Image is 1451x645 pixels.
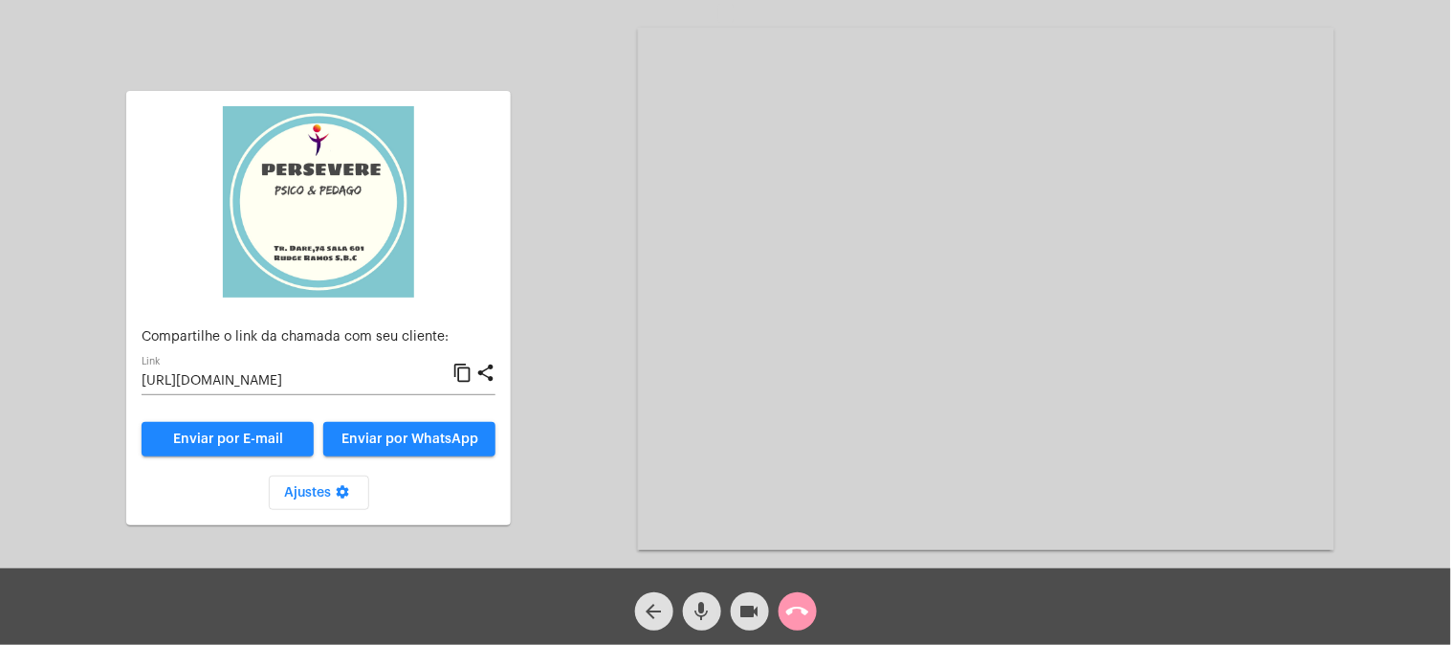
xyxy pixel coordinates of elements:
span: Ajustes [284,486,354,500]
span: Enviar por E-mail [173,433,283,446]
img: 5d8d47a4-7bd9-c6b3-230d-111f976e2b05.jpeg [223,106,414,298]
mat-icon: call_end [786,600,809,623]
mat-icon: videocam [738,600,761,623]
mat-icon: arrow_back [643,600,666,623]
span: Enviar por WhatsApp [341,433,478,446]
button: Ajustes [269,476,369,510]
button: Enviar por WhatsApp [323,422,495,456]
a: Enviar por E-mail [142,422,314,456]
p: Compartilhe o link da chamada com seu cliente: [142,330,495,345]
mat-icon: content_copy [452,362,473,385]
mat-icon: settings [331,484,354,507]
mat-icon: share [475,362,495,385]
mat-icon: mic [691,600,714,623]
